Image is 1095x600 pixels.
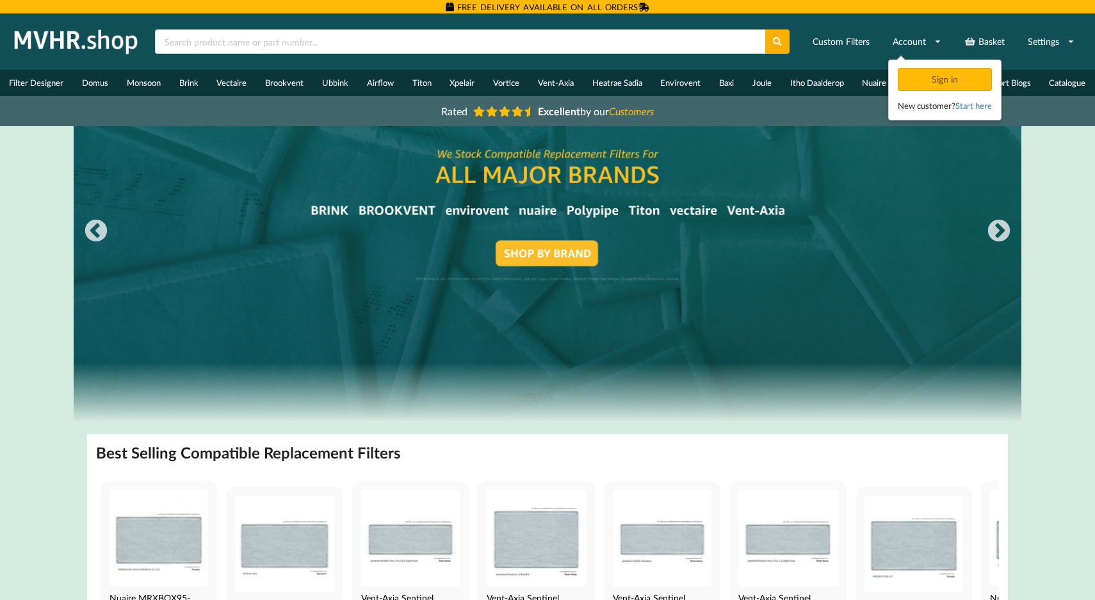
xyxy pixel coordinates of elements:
[313,70,358,96] a: Ubbink
[538,105,580,117] b: Excellent
[83,219,109,245] button: Previous
[441,105,467,117] span: Rated
[96,443,401,463] h2: Best Selling Compatible Replacement Filters
[538,105,654,117] span: by our
[986,219,1012,245] button: Next
[613,490,711,586] img: Vent-Axia Sentinel Kinetic Advance Compatible MVHR Filter Replacement Set from MVHR.shop
[609,105,654,117] i: Customers
[73,70,118,96] a: Domus
[990,490,1089,586] img: Nuaire MRXBOX95-WH1 Compatible MVHR Filter Replacement Set from MVHR.shop
[403,70,441,96] a: Titon
[109,490,208,586] img: Nuaire MRXBOX95-WM2 Compatible MVHR Filter Replacement Set from MVHR.shop
[980,70,1040,96] a: Short Blogs
[235,496,334,592] img: Vectaire WHHR Midi Compatible MVHR Filter Replacement Set from MVHR.shop
[583,70,651,96] a: Heatrae Sadia
[898,68,992,91] div: Sign in
[710,70,743,96] a: Baxi
[1040,70,1095,96] a: Catalogue
[9,26,143,58] img: mvhr.shop.png
[781,70,853,96] a: Itho Daalderop
[256,70,313,96] a: Brookvent
[898,74,994,85] a: Sign in
[484,70,529,96] a: Vortice
[207,70,256,96] a: Vectaire
[956,30,1013,53] a: Basket
[651,70,710,96] a: Envirovent
[432,101,663,122] a: Rated Excellentby ourCustomers
[170,70,207,96] a: Brink
[357,70,403,96] a: Airflow
[853,70,896,96] a: Nuaire
[487,490,585,586] img: Vent-Axia Sentinel Kinetic E, V, B & BH Compatible MVHR Filter Replacement Set from MVHR.shop
[118,70,170,96] a: Monsoon
[804,30,878,53] a: Custom Filters
[155,29,765,54] input: Search product name or part number...
[955,101,992,111] a: Start here
[884,30,950,53] a: Account
[1019,30,1083,53] a: Settings
[864,496,963,592] img: Nuaire MRXBOX95B-LP1 Compatible MVHR Filter Replacement Set from MVHR.shop
[441,70,484,96] a: Xpelair
[898,99,992,112] div: New customer?
[361,490,460,586] img: Vent-Axia Sentinel Kinetic Plus, Plus B & High Flow Compatible MVHR Filter Replacement Set from M...
[743,70,781,96] a: Joule
[528,70,583,96] a: Vent-Axia
[738,490,837,586] img: Vent-Axia Sentinel Kinetic Plus E & High Flow Compatible MVHR Filter Replacement Set from MVHR.shop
